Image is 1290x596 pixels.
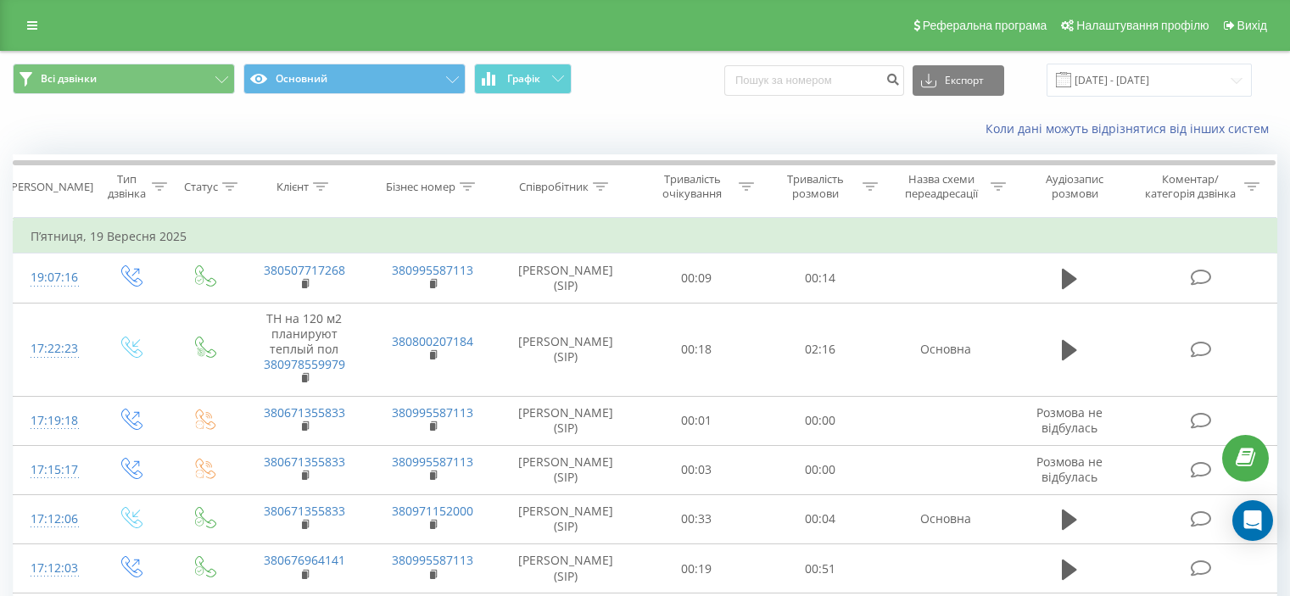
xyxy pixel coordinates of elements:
[392,333,473,349] a: 380800207184
[758,445,881,494] td: 00:00
[392,404,473,421] a: 380995587113
[264,552,345,568] a: 380676964141
[264,454,345,470] a: 380671355833
[107,172,147,201] div: Тип дзвінка
[758,544,881,593] td: 00:51
[386,180,455,194] div: Бізнес номер
[31,261,75,294] div: 19:07:16
[276,180,309,194] div: Клієнт
[41,72,97,86] span: Всі дзвінки
[497,303,635,396] td: [PERSON_NAME] (SIP)
[881,303,1009,396] td: Основна
[497,396,635,445] td: [PERSON_NAME] (SIP)
[392,503,473,519] a: 380971152000
[773,172,858,201] div: Тривалість розмови
[264,262,345,278] a: 380507717268
[635,494,758,543] td: 00:33
[923,19,1047,32] span: Реферальна програма
[1076,19,1209,32] span: Налаштування профілю
[635,445,758,494] td: 00:03
[758,253,881,303] td: 00:14
[1025,172,1125,201] div: Аудіозапис розмови
[758,494,881,543] td: 00:04
[497,445,635,494] td: [PERSON_NAME] (SIP)
[31,332,75,365] div: 17:22:23
[897,172,986,201] div: Назва схеми переадресації
[913,65,1004,96] button: Експорт
[651,172,735,201] div: Тривалість очікування
[14,220,1277,253] td: П’ятниця, 19 Вересня 2025
[184,180,218,194] div: Статус
[264,404,345,421] a: 380671355833
[392,454,473,470] a: 380995587113
[986,120,1277,136] a: Коли дані можуть відрізнятися вiд інших систем
[243,64,466,94] button: Основний
[1036,404,1103,436] span: Розмова не відбулась
[635,303,758,396] td: 00:18
[1141,172,1240,201] div: Коментар/категорія дзвінка
[264,356,345,372] a: 380978559979
[635,253,758,303] td: 00:09
[497,544,635,593] td: [PERSON_NAME] (SIP)
[31,503,75,536] div: 17:12:06
[724,65,904,96] input: Пошук за номером
[392,262,473,278] a: 380995587113
[758,303,881,396] td: 02:16
[474,64,572,94] button: Графік
[31,454,75,487] div: 17:15:17
[758,396,881,445] td: 00:00
[31,404,75,437] div: 17:19:18
[1036,454,1103,485] span: Розмова не відбулась
[392,552,473,568] a: 380995587113
[507,73,540,85] span: Графік
[1232,500,1273,541] div: Open Intercom Messenger
[519,180,589,194] div: Співробітник
[31,552,75,585] div: 17:12:03
[8,180,93,194] div: [PERSON_NAME]
[1237,19,1267,32] span: Вихід
[240,303,368,396] td: ТН на 120 м2 планируют теплый пол
[497,494,635,543] td: [PERSON_NAME] (SIP)
[13,64,235,94] button: Всі дзвінки
[635,544,758,593] td: 00:19
[497,253,635,303] td: [PERSON_NAME] (SIP)
[264,503,345,519] a: 380671355833
[635,396,758,445] td: 00:01
[881,494,1009,543] td: Основна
